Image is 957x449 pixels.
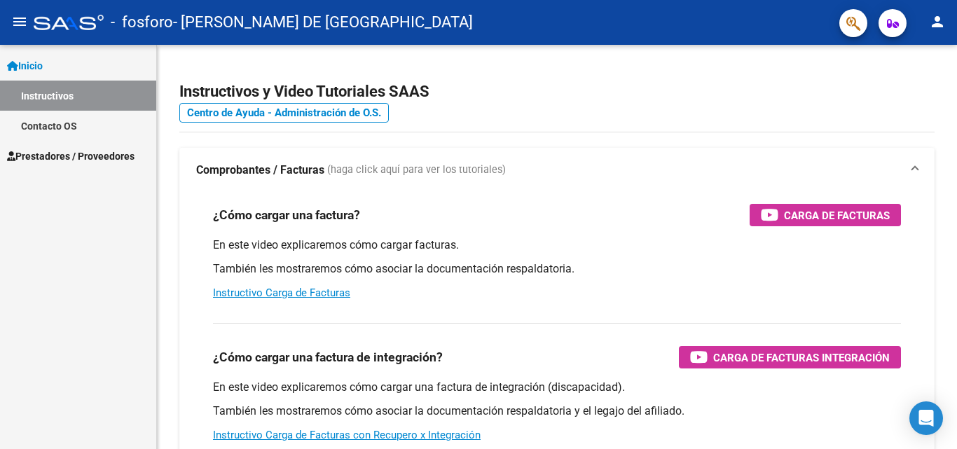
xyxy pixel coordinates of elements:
span: - [PERSON_NAME] DE [GEOGRAPHIC_DATA] [173,7,473,38]
button: Carga de Facturas Integración [679,346,901,368]
mat-expansion-panel-header: Comprobantes / Facturas (haga click aquí para ver los tutoriales) [179,148,935,193]
span: - fosforo [111,7,173,38]
p: En este video explicaremos cómo cargar facturas. [213,237,901,253]
button: Carga de Facturas [750,204,901,226]
div: Open Intercom Messenger [909,401,943,435]
strong: Comprobantes / Facturas [196,163,324,178]
span: (haga click aquí para ver los tutoriales) [327,163,506,178]
p: En este video explicaremos cómo cargar una factura de integración (discapacidad). [213,380,901,395]
span: Inicio [7,58,43,74]
a: Instructivo Carga de Facturas [213,286,350,299]
a: Centro de Ayuda - Administración de O.S. [179,103,389,123]
p: También les mostraremos cómo asociar la documentación respaldatoria. [213,261,901,277]
span: Prestadores / Proveedores [7,148,135,164]
span: Carga de Facturas [784,207,890,224]
h2: Instructivos y Video Tutoriales SAAS [179,78,935,105]
h3: ¿Cómo cargar una factura de integración? [213,347,443,367]
mat-icon: person [929,13,946,30]
p: También les mostraremos cómo asociar la documentación respaldatoria y el legajo del afiliado. [213,403,901,419]
mat-icon: menu [11,13,28,30]
span: Carga de Facturas Integración [713,349,890,366]
a: Instructivo Carga de Facturas con Recupero x Integración [213,429,481,441]
h3: ¿Cómo cargar una factura? [213,205,360,225]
